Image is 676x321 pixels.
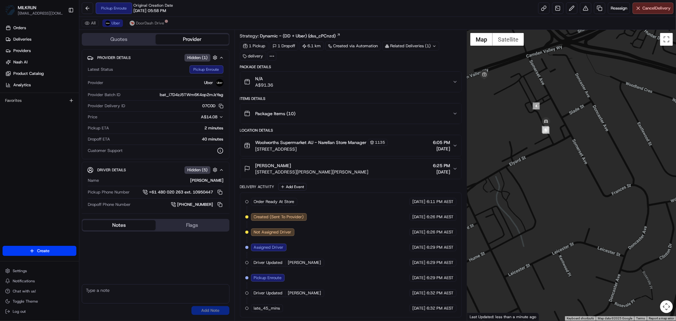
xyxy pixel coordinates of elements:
button: Keyboard shortcuts [567,316,594,321]
button: Driver DetailsHidden (5) [87,165,224,175]
div: 6.1 km [299,42,324,50]
button: Flags [156,220,229,230]
span: Provider Details [97,55,131,60]
button: Add Event [278,183,306,191]
button: CancelDelivery [633,3,673,14]
button: Toggle Theme [3,297,76,306]
span: Log out [13,309,26,314]
button: Show satellite imagery [493,33,524,46]
span: Dropoff Phone Number [88,202,131,207]
span: [DATE] [412,275,425,281]
img: Google [469,312,490,321]
span: Map data ©2025 Google [598,317,632,320]
a: Analytics [3,80,79,90]
a: Deliveries [3,34,79,44]
div: Strategy: [240,33,341,39]
img: MILKRUN [5,5,15,15]
span: Driver Updated [254,260,283,265]
span: 6:32 PM AEST [427,290,454,296]
span: Providers [13,48,31,54]
span: [STREET_ADDRESS] [255,146,388,152]
span: +61 480 020 263 ext. 10950447 [149,189,213,195]
span: [DATE] [412,199,425,205]
button: Show street map [470,33,493,46]
span: [EMAIL_ADDRESS][DOMAIN_NAME] [18,11,63,16]
span: Nash AI [13,59,28,65]
div: Favorites [3,95,76,106]
button: Hidden (5) [184,166,219,174]
span: 6:29 PM AEST [427,260,454,265]
button: Log out [3,307,76,316]
button: 07C0D [203,103,223,109]
button: Hidden (1) [184,54,219,62]
span: Product Catalog [13,71,44,76]
div: 6 [542,126,549,133]
button: Woolworths Supermarket AU - Narellan Store Manager1135[STREET_ADDRESS]6:05 PM[DATE] [240,135,461,156]
button: +61 480 020 263 ext. 10950447 [143,189,223,196]
span: [DATE] [412,260,425,265]
button: Map camera controls [660,300,673,313]
span: [DATE] [412,214,425,220]
span: Dropoff ETA [88,136,110,142]
div: Location Details [240,128,462,133]
button: Quotes [82,34,156,44]
a: Open this area in Google Maps (opens a new window) [469,312,490,321]
span: late_45_mins [254,305,280,311]
img: doordash_logo_v2.png [130,21,135,26]
span: [PHONE_NUMBER] [177,202,213,207]
a: Product Catalog [3,69,79,79]
div: Package Details [240,64,462,69]
button: Notes [82,220,156,230]
a: Providers [3,46,79,56]
span: [PERSON_NAME] [288,290,321,296]
span: Pickup Phone Number [88,189,130,195]
span: Provider Batch ID [88,92,120,98]
span: Pickup ETA [88,125,109,131]
span: Toggle Theme [13,299,38,304]
span: Settings [13,268,27,273]
button: MILKRUNMILKRUN[EMAIL_ADDRESS][DOMAIN_NAME] [3,3,66,18]
span: Not Assigned Driver [254,229,292,235]
img: uber-new-logo.jpeg [105,21,110,26]
button: N/AA$91.36 [240,72,461,92]
div: Delivery Activity [240,184,274,189]
button: Settings [3,266,76,275]
span: 6:29 PM AEST [427,245,454,250]
a: Report a map error [649,317,674,320]
span: [DATE] [412,229,425,235]
span: Hidden ( 5 ) [187,167,208,173]
span: Cancel Delivery [642,5,671,11]
button: [PERSON_NAME][STREET_ADDRESS][PERSON_NAME][PERSON_NAME]6:25 PM[DATE] [240,159,461,179]
span: Reassign [611,5,627,11]
div: 1 Dropoff [270,42,298,50]
div: 1 Pickup [240,42,268,50]
button: Reassign [608,3,630,14]
a: [PHONE_NUMBER] [171,201,223,208]
span: DoorDash Drive [136,21,164,26]
span: Analytics [13,82,31,88]
button: Toggle fullscreen view [660,33,673,46]
span: Name [88,178,99,183]
span: A$14.08 [201,114,218,120]
span: Woolworths Supermarket AU - Narellan Store Manager [255,139,367,146]
a: Dynamic - (DD + Uber) (dss_cPCnzd) [260,33,341,39]
span: 6:25 PM [433,162,450,169]
span: Provider Delivery ID [88,103,125,109]
button: A$14.08 [168,114,223,120]
span: 6:26 PM AEST [427,214,454,220]
img: uber-new-logo.jpeg [216,79,223,87]
div: 40 minutes [113,136,223,142]
span: Notifications [13,278,35,284]
span: A$91.36 [255,82,274,88]
span: [DATE] [433,169,450,175]
span: Deliveries [13,36,31,42]
span: [PERSON_NAME] [255,162,291,169]
button: MILKRUN [18,4,36,11]
span: Driver Details [97,167,126,173]
div: 2 minutes [112,125,223,131]
span: [DATE] [412,305,425,311]
span: Original Creation Date [133,3,173,8]
span: Price [88,114,97,120]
